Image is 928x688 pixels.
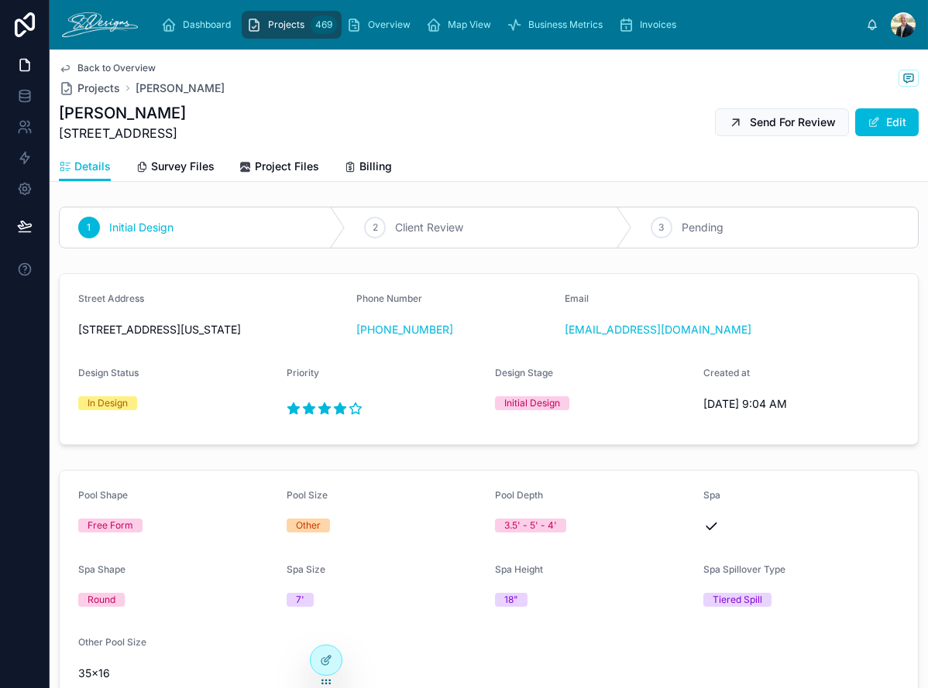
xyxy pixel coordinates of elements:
div: 469 [311,15,337,34]
a: Projects469 [242,11,342,39]
span: Spa Height [495,563,543,575]
a: [PERSON_NAME] [136,80,225,96]
span: Dashboard [183,19,231,31]
span: 35x16 [78,666,274,681]
div: Free Form [88,519,133,532]
a: Survey Files [136,152,215,183]
span: Details [74,159,111,174]
span: Projects [77,80,120,96]
span: Client Review [395,220,463,235]
a: Overview [342,11,421,39]
a: Business Metrics [502,11,614,39]
span: 3 [658,221,664,234]
a: Details [59,152,111,182]
span: Send For Review [750,115,836,130]
span: [STREET_ADDRESS] [59,124,186,142]
span: Email [565,293,589,304]
span: 2 [373,221,378,234]
div: 3.5' - 5' - 4' [504,519,557,532]
span: Projects [268,19,304,31]
span: Spa Size [287,563,325,575]
span: Survey Files [151,159,215,174]
span: Billing [359,159,392,174]
span: Priority [287,367,319,378]
a: [PHONE_NUMBER] [356,322,453,337]
a: Billing [344,152,392,183]
span: Pending [682,220,723,235]
span: Invoices [640,19,676,31]
a: Map View [421,11,502,39]
div: Other [296,519,321,532]
span: Design Stage [495,367,553,378]
span: Design Status [78,367,139,378]
span: Overview [368,19,411,31]
div: scrollable content [150,8,866,42]
span: Business Metrics [528,19,603,31]
a: Invoices [614,11,687,39]
span: Pool Depth [495,489,543,501]
div: Round [88,593,115,607]
span: Back to Overview [77,62,156,74]
a: Project Files [239,152,319,183]
div: Initial Design [504,396,560,410]
div: In Design [88,396,128,410]
iframe: Slideout [607,469,928,688]
img: App logo [62,12,138,37]
span: Phone Number [356,293,422,304]
span: [DATE] 9:04 AM [703,396,899,412]
div: 7' [296,593,304,607]
span: 1 [88,221,91,234]
span: Project Files [255,159,319,174]
span: Other Pool Size [78,636,146,648]
span: Initial Design [109,220,174,235]
span: Pool Shape [78,489,128,501]
a: Projects [59,80,120,96]
span: Spa Shape [78,563,125,575]
span: Map View [448,19,491,31]
h1: [PERSON_NAME] [59,102,186,124]
span: Pool Size [287,489,328,501]
button: Send For Review [715,108,849,136]
a: [EMAIL_ADDRESS][DOMAIN_NAME] [565,322,751,337]
span: Created at [703,367,750,378]
a: Back to Overview [59,62,156,74]
a: Dashboard [156,11,242,39]
div: 18" [504,593,518,607]
span: Street Address [78,293,144,304]
button: Edit [855,108,919,136]
span: [STREET_ADDRESS][US_STATE] [78,322,344,337]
